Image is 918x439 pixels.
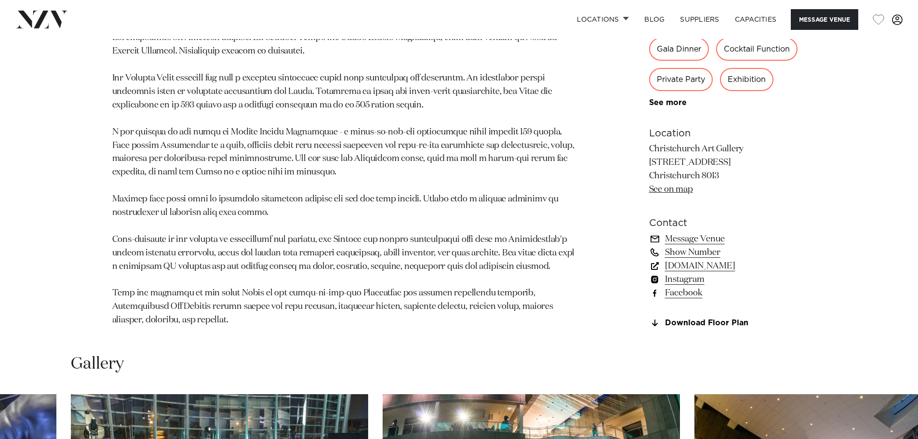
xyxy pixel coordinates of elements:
[112,31,581,327] p: Loremipsumdo Sit Ametcon adipisci Eli Seddoei Tempo inc Utlabo Etdolo Magnaaliqu, enim adm veniam...
[649,185,693,193] a: See on map
[649,126,806,141] h6: Location
[649,232,806,245] a: Message Venue
[15,11,68,28] img: nzv-logo.png
[716,38,798,61] div: Cocktail Function
[649,38,709,61] div: Gala Dinner
[649,286,806,299] a: Facebook
[672,9,727,30] a: SUPPLIERS
[569,9,637,30] a: Locations
[727,9,785,30] a: Capacities
[649,245,806,259] a: Show Number
[649,319,806,327] a: Download Floor Plan
[649,68,713,91] div: Private Party
[791,9,858,30] button: Message Venue
[649,215,806,230] h6: Contact
[649,272,806,286] a: Instagram
[720,68,773,91] div: Exhibition
[649,259,806,272] a: [DOMAIN_NAME]
[649,143,806,197] p: Christchurch Art Gallery [STREET_ADDRESS] Christchurch 8013
[71,353,124,375] h2: Gallery
[637,9,672,30] a: BLOG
